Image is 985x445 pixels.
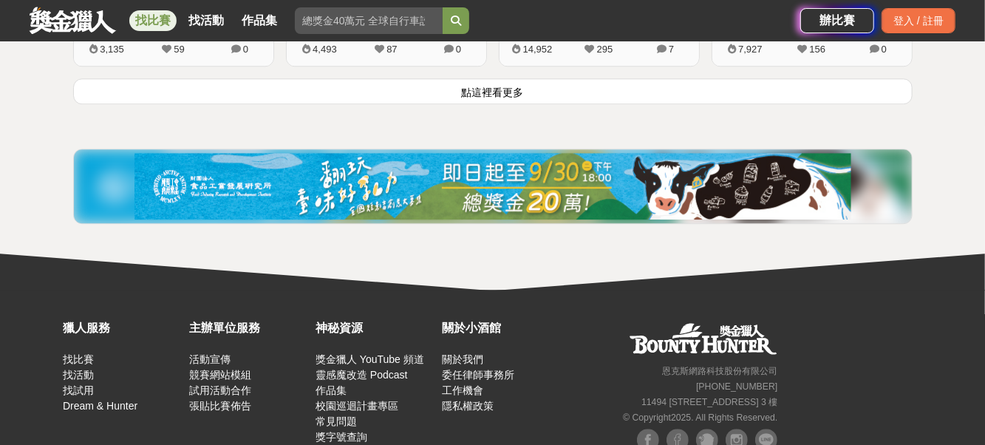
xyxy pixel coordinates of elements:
a: 委任律師事務所 [442,369,514,381]
a: 獎金獵人 YouTube 頻道 [316,353,424,365]
div: 神秘資源 [316,319,434,337]
div: 關於小酒館 [442,319,561,337]
span: 14,952 [523,44,553,55]
a: 靈感魔改造 Podcast [316,369,407,381]
a: 找試用 [63,384,94,396]
a: 關於我們 [442,353,483,365]
span: 0 [882,44,887,55]
div: 主辦單位服務 [189,319,308,337]
span: 7,927 [738,44,763,55]
a: 找活動 [63,369,94,381]
div: 登入 / 註冊 [882,8,955,33]
a: 找活動 [183,10,230,31]
span: 3,135 [100,44,124,55]
span: 295 [597,44,613,55]
span: 59 [174,44,184,55]
div: 獵人服務 [63,319,182,337]
a: 辦比賽 [800,8,874,33]
a: 校園巡迴計畫專區 [316,400,398,412]
span: 4,493 [313,44,337,55]
img: 0721bdb2-86f1-4b3e-8aa4-d67e5439bccf.jpg [134,153,851,220]
a: 試用活動合作 [189,384,251,396]
button: 點這裡看更多 [73,78,913,104]
input: 總獎金40萬元 全球自行車設計比賽 [295,7,443,34]
span: 7 [669,44,674,55]
span: 0 [243,44,248,55]
a: 張貼比賽佈告 [189,400,251,412]
span: 156 [810,44,826,55]
small: [PHONE_NUMBER] [696,381,777,392]
span: 87 [386,44,397,55]
a: 常見問題 [316,415,357,427]
small: © Copyright 2025 . All Rights Reserved. [623,412,777,423]
a: 作品集 [236,10,283,31]
small: 11494 [STREET_ADDRESS] 3 樓 [641,397,777,407]
a: 作品集 [316,384,347,396]
small: 恩克斯網路科技股份有限公司 [662,366,777,376]
a: 找比賽 [63,353,94,365]
a: 獎字號查詢 [316,431,367,443]
a: 隱私權政策 [442,400,494,412]
a: 找比賽 [129,10,177,31]
a: Dream & Hunter [63,400,137,412]
a: 活動宣傳 [189,353,231,365]
span: 0 [456,44,461,55]
a: 工作機會 [442,384,483,396]
a: 競賽網站模組 [189,369,251,381]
